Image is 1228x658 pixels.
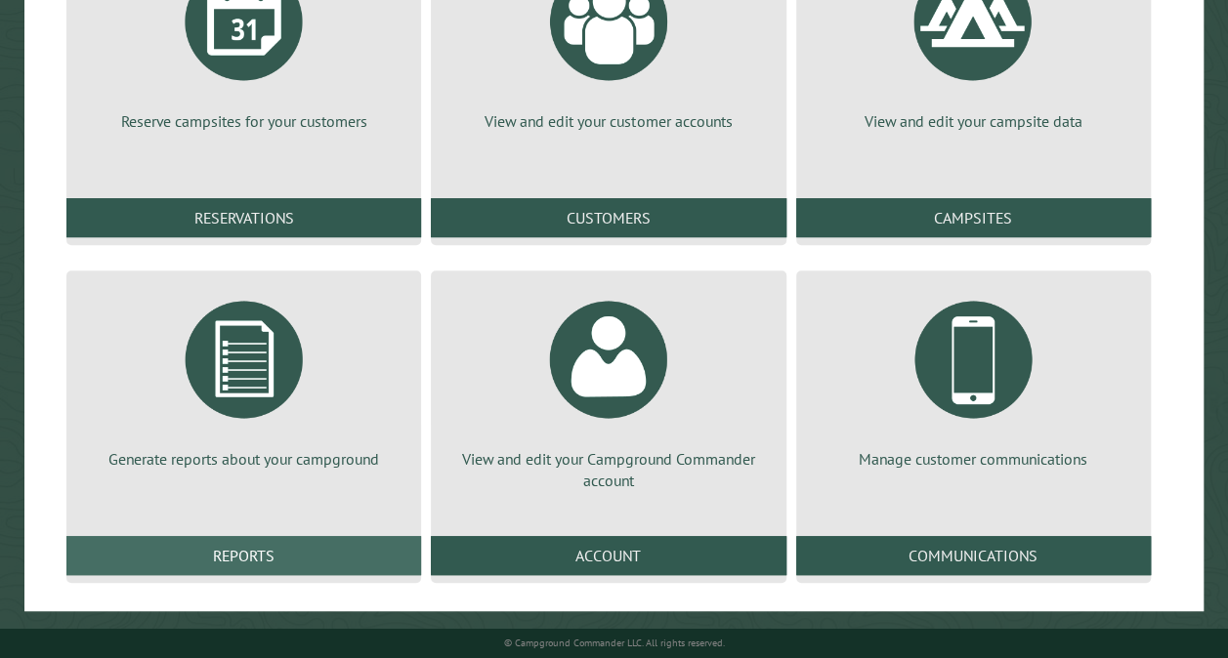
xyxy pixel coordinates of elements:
[66,198,421,237] a: Reservations
[90,110,398,132] p: Reserve campsites for your customers
[90,286,398,470] a: Generate reports about your campground
[431,536,785,575] a: Account
[454,448,762,492] p: View and edit your Campground Commander account
[796,536,1151,575] a: Communications
[90,448,398,470] p: Generate reports about your campground
[454,110,762,132] p: View and edit your customer accounts
[66,536,421,575] a: Reports
[796,198,1151,237] a: Campsites
[820,286,1127,470] a: Manage customer communications
[454,286,762,492] a: View and edit your Campground Commander account
[431,198,785,237] a: Customers
[820,110,1127,132] p: View and edit your campsite data
[504,637,725,649] small: © Campground Commander LLC. All rights reserved.
[820,448,1127,470] p: Manage customer communications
